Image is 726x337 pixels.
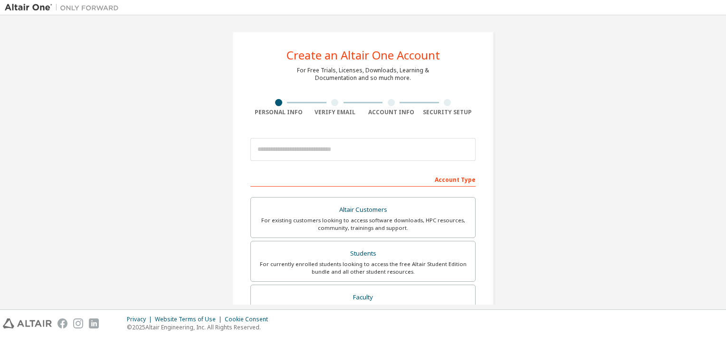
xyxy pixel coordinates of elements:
[155,316,225,323] div: Website Terms of Use
[307,109,363,116] div: Verify Email
[297,67,429,82] div: For Free Trials, Licenses, Downloads, Learning & Documentation and so much more.
[257,291,469,304] div: Faculty
[363,109,420,116] div: Account Info
[225,316,274,323] div: Cookie Consent
[57,318,67,328] img: facebook.svg
[3,318,52,328] img: altair_logo.svg
[420,109,476,116] div: Security Setup
[73,318,83,328] img: instagram.svg
[257,247,469,260] div: Students
[287,50,440,61] div: Create an Altair One Account
[127,316,155,323] div: Privacy
[250,109,307,116] div: Personal Info
[5,3,124,12] img: Altair One
[127,323,274,331] p: © 2025 Altair Engineering, Inc. All Rights Reserved.
[250,171,476,187] div: Account Type
[257,217,469,232] div: For existing customers looking to access software downloads, HPC resources, community, trainings ...
[89,318,99,328] img: linkedin.svg
[257,304,469,319] div: For faculty & administrators of academic institutions administering students and accessing softwa...
[257,203,469,217] div: Altair Customers
[257,260,469,276] div: For currently enrolled students looking to access the free Altair Student Edition bundle and all ...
